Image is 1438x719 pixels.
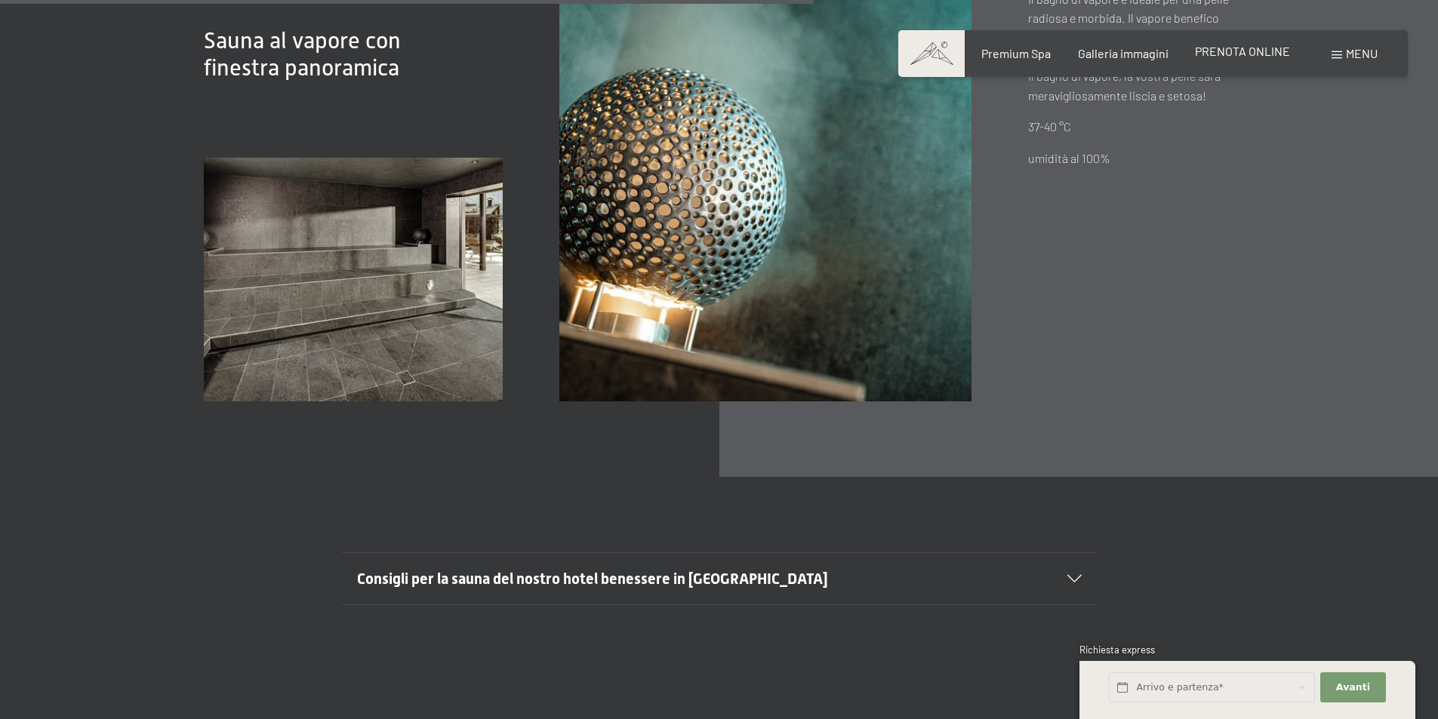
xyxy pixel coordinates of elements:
a: Premium Spa [981,46,1051,60]
span: Richiesta express [1079,644,1155,656]
span: Menu [1346,46,1378,60]
span: Consigli per la sauna del nostro hotel benessere in [GEOGRAPHIC_DATA] [357,570,828,588]
img: [Translate to Italienisch:] [204,158,503,401]
p: 37-40 °C [1028,117,1234,137]
button: Avanti [1320,672,1385,703]
p: umidità al 100% [1028,149,1234,168]
a: Galleria immagini [1078,46,1169,60]
span: Avanti [1336,681,1370,694]
span: Sauna al vapore con finestra panoramica [204,28,401,81]
a: PRENOTA ONLINE [1195,44,1290,58]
